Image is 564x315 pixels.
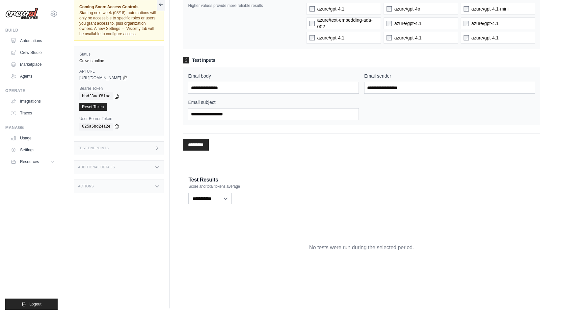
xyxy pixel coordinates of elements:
[188,3,298,8] p: Higher values provide more reliable results
[387,21,392,26] input: azure/gpt-4.1
[387,35,392,40] input: azure/gpt-4.1
[8,36,58,46] a: Automations
[79,11,156,36] span: Starting next week (08/18), automations will only be accessible to specific roles or users you gr...
[183,57,189,63] span: 2
[471,6,509,12] span: azure/gpt-4.1-mini
[183,57,540,63] h3: Test Inputs
[394,20,422,27] span: azure/gpt-4.1
[5,125,58,130] div: Manage
[79,86,158,91] label: Bearer Token
[309,6,315,12] input: azure/gpt-4.1
[5,88,58,93] div: Operate
[78,165,115,169] h3: Additional Details
[79,4,158,10] span: Coming Soon: Access Controls
[471,35,499,41] span: azure/gpt-4.1
[188,99,359,106] label: Email subject
[309,35,315,40] input: azure/gpt-4.1
[20,159,39,164] span: Resources
[317,6,345,12] span: azure/gpt-4.1
[464,35,469,40] input: azure/gpt-4.1
[188,176,218,184] span: Test Results
[79,69,158,74] label: API URL
[394,6,420,12] span: azure/gpt-4o
[79,52,158,57] label: Status
[364,73,535,79] label: Email sender
[8,157,58,167] button: Resources
[317,35,345,41] span: azure/gpt-4.1
[79,103,107,111] a: Reset Token
[394,35,422,41] span: azure/gpt-4.1
[5,299,58,310] button: Logout
[8,96,58,107] a: Integrations
[5,28,58,33] div: Build
[317,17,378,30] span: azure/text-embedding-ada-002
[79,92,113,100] code: bbdf3aef81ac
[8,108,58,118] a: Traces
[5,8,38,20] img: Logo
[8,133,58,143] a: Usage
[464,6,469,12] input: azure/gpt-4.1-mini
[79,75,121,81] span: [URL][DOMAIN_NAME]
[188,73,359,79] label: Email body
[387,6,392,12] input: azure/gpt-4o
[309,244,414,252] p: No tests were run during the selected period.
[464,21,469,26] input: azure/gpt-4.1
[78,146,109,150] h3: Test Endpoints
[8,145,58,155] a: Settings
[309,21,315,26] input: azure/text-embedding-ada-002
[8,71,58,82] a: Agents
[79,58,158,63] div: Crew is online
[79,123,113,131] code: 025a5bd24a2e
[8,59,58,70] a: Marketplace
[8,47,58,58] a: Crew Studio
[188,184,240,189] span: Score and total tokens average
[29,302,41,307] span: Logout
[79,116,158,121] label: User Bearer Token
[471,20,499,27] span: azure/gpt-4.1
[78,184,94,188] h3: Actions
